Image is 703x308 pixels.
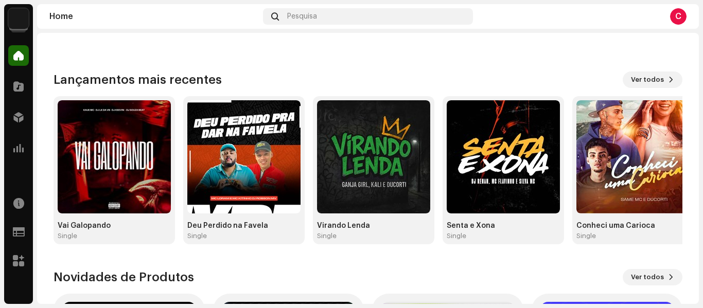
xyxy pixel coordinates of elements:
img: 3fa3dfa9-af3c-48a1-9dae-9a0fe0a23415 [58,100,171,213]
div: Conheci uma Carioca [576,222,690,230]
div: Single [576,232,596,240]
div: Deu Perdido na Favela [187,222,301,230]
div: Single [317,232,337,240]
div: Single [447,232,466,240]
span: Pesquisa [287,12,317,21]
img: a3e9d86a-4168-4ef8-9196-d9bf34ce6583 [317,100,430,213]
div: C [670,8,687,25]
img: 484b6b0a-a59a-40d5-b6cd-3036335fabad [576,100,690,213]
h3: Novidades de Produtos [54,269,194,285]
img: 0e0bc91c-6dcc-4b2a-b580-208868f3a747 [187,100,301,213]
div: Virando Lenda [317,222,430,230]
button: Ver todos [623,71,682,88]
div: Vai Galopando [58,222,171,230]
div: Single [58,232,77,240]
span: Ver todos [631,69,664,90]
span: Ver todos [631,267,664,287]
img: c1bf0143-7820-45cf-934c-319e356a6e32 [447,100,560,213]
div: Home [49,12,259,21]
button: Ver todos [623,269,682,285]
img: 730b9dfe-18b5-4111-b483-f30b0c182d82 [8,8,29,29]
h3: Lançamentos mais recentes [54,71,222,88]
div: Single [187,232,207,240]
div: Senta e Xona [447,222,560,230]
